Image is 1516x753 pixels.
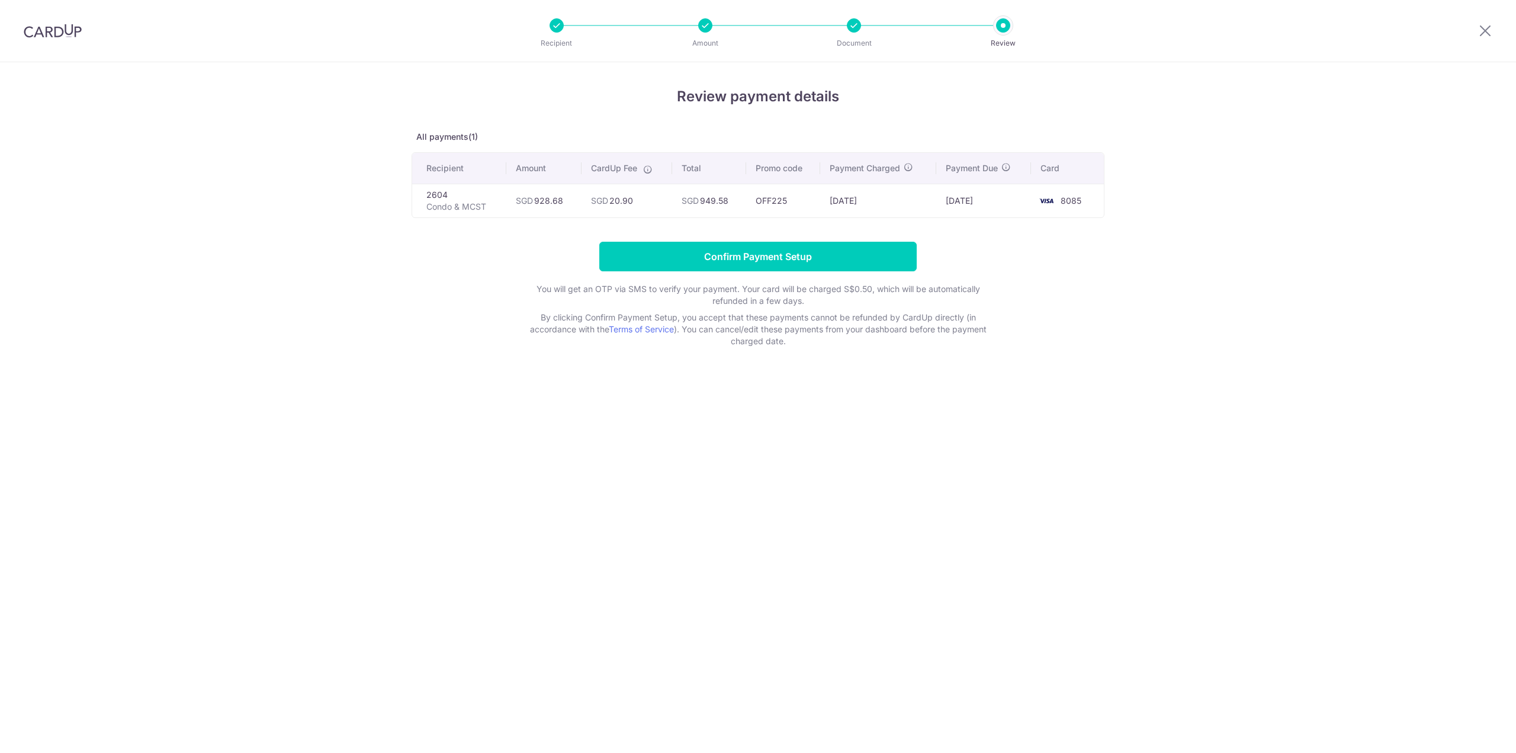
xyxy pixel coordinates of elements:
td: 928.68 [506,184,581,217]
td: [DATE] [820,184,936,217]
img: CardUp [24,24,82,38]
input: Confirm Payment Setup [599,242,917,271]
td: 2604 [412,184,506,217]
a: Terms of Service [609,324,674,334]
p: By clicking Confirm Payment Setup, you accept that these payments cannot be refunded by CardUp di... [521,312,995,347]
p: You will get an OTP via SMS to verify your payment. Your card will be charged S$0.50, which will ... [521,283,995,307]
span: SGD [516,196,533,206]
span: Payment Due [946,162,998,174]
span: CardUp Fee [591,162,637,174]
td: [DATE] [936,184,1031,217]
td: OFF225 [746,184,820,217]
p: Condo & MCST [426,201,497,213]
span: Payment Charged [830,162,900,174]
p: Document [810,37,898,49]
th: Total [672,153,746,184]
th: Card [1031,153,1104,184]
span: SGD [682,196,699,206]
span: SGD [591,196,608,206]
td: 20.90 [582,184,672,217]
p: Amount [661,37,749,49]
th: Amount [506,153,581,184]
h4: Review payment details [412,86,1104,107]
p: Recipient [513,37,600,49]
th: Promo code [746,153,820,184]
span: 8085 [1061,196,1081,206]
img: <span class="translation_missing" title="translation missing: en.account_steps.new_confirm_form.b... [1035,194,1058,208]
th: Recipient [412,153,506,184]
p: All payments(1) [412,131,1104,143]
td: 949.58 [672,184,746,217]
p: Review [959,37,1047,49]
